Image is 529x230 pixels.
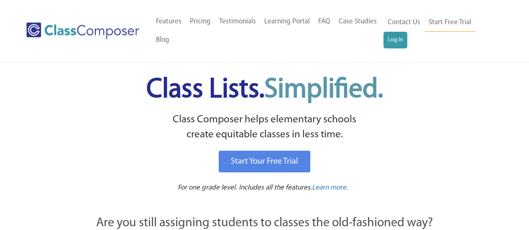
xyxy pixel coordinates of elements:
[215,13,260,31] a: Testimonials
[335,13,381,31] a: Case Studies
[383,13,424,32] a: Contact Us
[424,13,475,32] a: Start Free Trial
[50,112,479,143] p: Class Composer helps elementary schools create equitable classes in less time.
[264,76,383,104] span: Simplified.
[383,32,407,48] a: Log In
[178,184,312,191] span: For one grade level. Includes all the features.
[312,184,348,191] span: Learn more.
[152,31,174,49] a: Blog
[383,13,496,48] nav: Header Menu
[26,23,139,39] img: Class Composer
[186,13,215,31] a: Pricing
[312,183,348,193] a: Learn more.
[314,13,335,31] a: FAQ
[260,13,314,31] a: Learning Portal
[152,13,186,31] a: Features
[152,13,383,49] nav: Header Menu
[219,151,310,172] a: Start Your Free Trial
[231,157,298,166] span: Start Your Free Trial
[146,76,383,104] span: Class Lists.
